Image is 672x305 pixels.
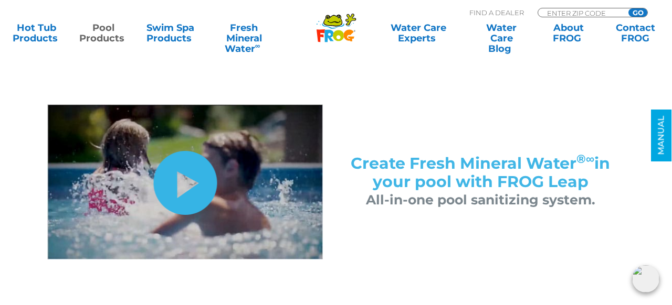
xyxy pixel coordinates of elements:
p: Find A Dealer [469,8,524,17]
a: Fresh MineralWater∞ [212,23,277,43]
input: Zip Code Form [546,8,617,17]
input: GO [628,8,647,17]
img: openIcon [632,265,659,292]
a: Water CareBlog [476,23,528,43]
a: MANUAL [651,110,671,161]
a: Water CareExperts [376,23,460,43]
a: ContactFROG [610,23,661,43]
a: Swim SpaProducts [144,23,196,43]
sup: ∞ [255,41,260,50]
a: PoolProducts [78,23,130,43]
a: AboutFROG [542,23,594,43]
sup: ®∞ [576,151,594,166]
span: Create Fresh Mineral Water in your pool with FROG Leap [351,154,610,191]
a: Hot TubProducts [10,23,62,43]
img: flippin-frog-video-still [47,104,323,259]
span: All-in-one pool sanitizing system. [366,192,595,208]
